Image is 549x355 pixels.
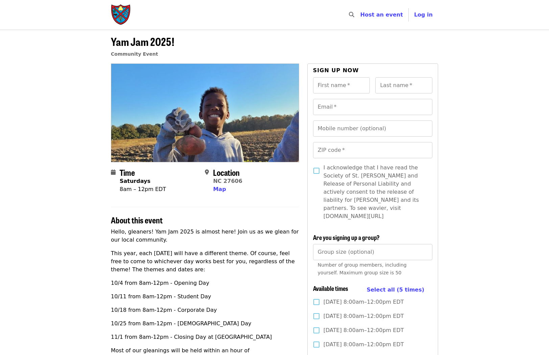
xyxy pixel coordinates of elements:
i: search icon [349,11,354,18]
strong: Saturdays [120,178,150,184]
span: Select all (5 times) [367,286,424,293]
span: Yam Jam 2025! [111,33,174,49]
p: 11/1 from 8am-12pm - Closing Day at [GEOGRAPHIC_DATA] [111,333,299,341]
p: 10/4 from 8am-12pm - Opening Day [111,279,299,287]
span: Available times [313,284,348,293]
span: Location [213,166,240,178]
span: [DATE] 8:00am–12:00pm EDT [324,326,404,334]
span: Number of group members, including yourself. Maximum group size is 50 [318,262,407,275]
span: [DATE] 8:00am–12:00pm EDT [324,298,404,306]
input: First name [313,77,370,93]
span: Time [120,166,135,178]
a: Host an event [360,11,403,18]
div: 8am – 12pm EDT [120,185,166,193]
button: Select all (5 times) [367,285,424,295]
span: Map [213,186,226,192]
img: Society of St. Andrew - Home [111,4,131,26]
span: About this event [111,214,163,226]
span: Log in [414,11,433,18]
input: [object Object] [313,244,432,260]
span: Sign up now [313,67,359,74]
p: 10/25 from 8am-12pm - [DEMOGRAPHIC_DATA] Day [111,320,299,328]
input: ZIP code [313,142,432,158]
a: Community Event [111,51,158,57]
p: 10/18 from 8am-12pm - Corporate Day [111,306,299,314]
input: Last name [375,77,432,93]
a: NC 27606 [213,178,242,184]
button: Map [213,185,226,193]
p: 10/11 from 8am-12pm - Student Day [111,293,299,301]
i: calendar icon [111,169,116,175]
span: I acknowledge that I have read the Society of St. [PERSON_NAME] and Release of Personal Liability... [324,164,427,220]
img: Yam Jam 2025! organized by Society of St. Andrew [111,64,299,162]
i: map-marker-alt icon [205,169,209,175]
span: [DATE] 8:00am–12:00pm EDT [324,312,404,320]
button: Log in [409,8,438,22]
p: This year, each [DATE] will have a different theme. Of course, feel free to come to whichever day... [111,249,299,274]
p: Hello, gleaners! Yam Jam 2025 is almost here! Join us as we glean for our local community. [111,228,299,244]
span: [DATE] 8:00am–12:00pm EDT [324,340,404,349]
input: Search [358,7,364,23]
input: Email [313,99,432,115]
input: Mobile number (optional) [313,120,432,137]
span: Are you signing up a group? [313,233,380,242]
